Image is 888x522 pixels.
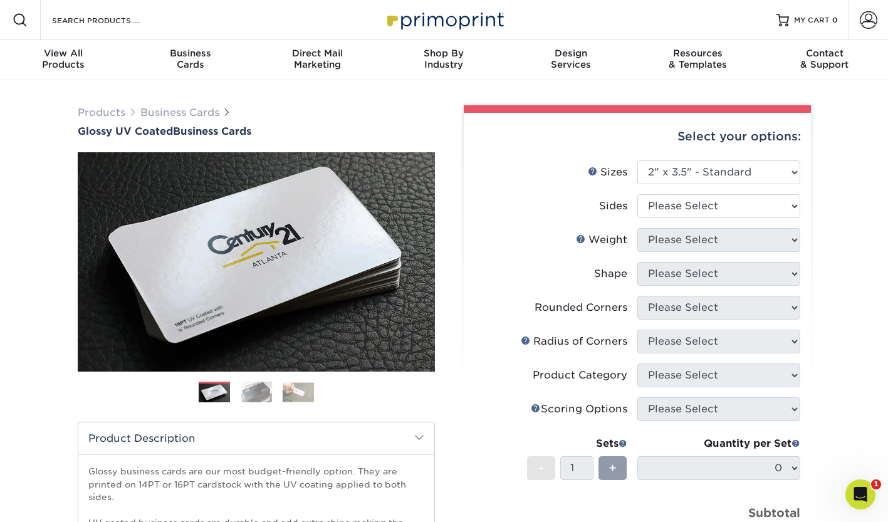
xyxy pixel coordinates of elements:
[535,300,627,315] div: Rounded Corners
[78,125,435,137] a: Glossy UV CoatedBusiness Cards
[241,381,272,403] img: Business Cards 02
[78,83,435,441] img: Glossy UV Coated 01
[382,6,507,33] img: Primoprint
[637,436,800,451] div: Quantity per Set
[508,48,634,70] div: Services
[127,48,253,70] div: Cards
[380,40,507,80] a: Shop ByIndustry
[845,479,875,509] iframe: Intercom live chat
[51,13,173,28] input: SEARCH PRODUCTS.....
[127,40,253,80] a: BusinessCards
[521,334,627,349] div: Radius of Corners
[832,16,838,24] span: 0
[78,422,434,454] h2: Product Description
[594,266,627,281] div: Shape
[508,40,634,80] a: DesignServices
[380,48,507,70] div: Industry
[283,382,314,402] img: Business Cards 03
[634,40,761,80] a: Resources& Templates
[254,48,380,70] div: Marketing
[871,479,881,489] span: 1
[576,232,627,248] div: Weight
[474,113,801,160] div: Select your options:
[794,15,830,26] span: MY CART
[3,484,107,518] iframe: Google Customer Reviews
[254,48,380,59] span: Direct Mail
[533,368,627,383] div: Product Category
[748,506,800,519] strong: Subtotal
[380,48,507,59] span: Shop By
[78,125,435,137] h1: Business Cards
[761,40,888,80] a: Contact& Support
[634,48,761,70] div: & Templates
[538,459,544,478] span: -
[78,107,125,118] a: Products
[531,402,627,417] div: Scoring Options
[761,48,888,70] div: & Support
[634,48,761,59] span: Resources
[508,48,634,59] span: Design
[127,48,253,59] span: Business
[599,199,627,214] div: Sides
[199,377,230,409] img: Business Cards 01
[254,40,380,80] a: Direct MailMarketing
[527,436,627,451] div: Sets
[761,48,888,59] span: Contact
[78,125,173,137] span: Glossy UV Coated
[609,459,617,478] span: +
[140,107,219,118] a: Business Cards
[588,165,627,180] div: Sizes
